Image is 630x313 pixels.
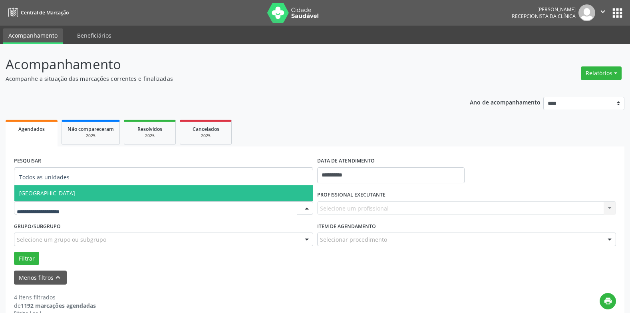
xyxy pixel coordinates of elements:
div: 2025 [130,133,170,139]
button: print [600,293,616,309]
button: Filtrar [14,252,39,265]
div: [PERSON_NAME] [512,6,576,13]
strong: 1192 marcações agendadas [21,302,96,309]
a: Acompanhamento [3,28,63,44]
div: de [14,301,96,310]
button: apps [610,6,624,20]
span: Todos as unidades [19,173,70,181]
span: [GEOGRAPHIC_DATA] [19,189,75,197]
a: Central de Marcação [6,6,69,19]
span: Recepcionista da clínica [512,13,576,20]
span: Central de Marcação [21,9,69,16]
p: Ano de acompanhamento [470,97,541,107]
div: 4 itens filtrados [14,293,96,301]
span: Resolvidos [137,126,162,132]
div: 2025 [68,133,114,139]
a: Beneficiários [72,28,117,42]
p: Acompanhamento [6,54,439,74]
span: Não compareceram [68,126,114,132]
span: Agendados [18,126,45,132]
i: keyboard_arrow_up [54,273,62,282]
span: Selecione um grupo ou subgrupo [17,235,106,244]
button: Menos filtroskeyboard_arrow_up [14,271,67,285]
label: PESQUISAR [14,155,41,167]
label: Item de agendamento [317,220,376,233]
img: img [578,4,595,21]
span: Cancelados [193,126,219,132]
span: Selecionar procedimento [320,235,387,244]
i: print [604,297,612,305]
label: Grupo/Subgrupo [14,220,61,233]
div: 2025 [186,133,226,139]
p: Acompanhe a situação das marcações correntes e finalizadas [6,74,439,83]
label: DATA DE ATENDIMENTO [317,155,375,167]
i:  [598,7,607,16]
label: PROFISSIONAL EXECUTANTE [317,189,386,201]
button:  [595,4,610,21]
button: Relatórios [581,66,622,80]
